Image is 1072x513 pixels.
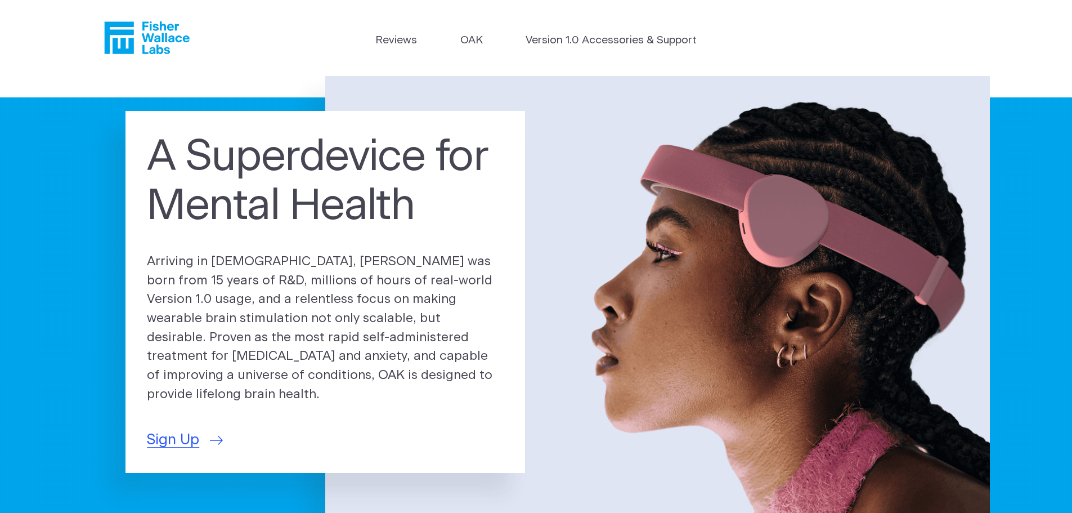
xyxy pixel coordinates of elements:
a: Fisher Wallace [104,21,190,54]
a: Sign Up [147,429,223,451]
a: Version 1.0 Accessories & Support [526,33,697,49]
span: Sign Up [147,429,199,451]
a: Reviews [375,33,417,49]
h1: A Superdevice for Mental Health [147,133,504,232]
p: Arriving in [DEMOGRAPHIC_DATA], [PERSON_NAME] was born from 15 years of R&D, millions of hours of... [147,252,504,404]
a: OAK [460,33,483,49]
